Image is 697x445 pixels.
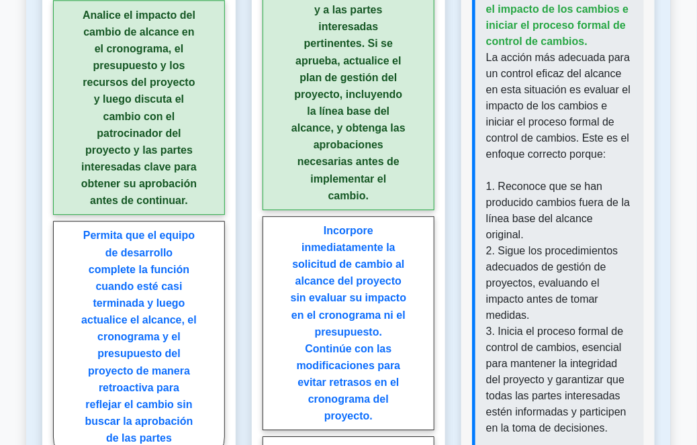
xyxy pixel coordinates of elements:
[486,326,626,434] font: 3. Inicia el proceso formal de control de cambios, esencial para mantener la integridad del proye...
[486,52,631,160] font: La acción más adecuada para un control eficaz del alcance en esta situación es evaluar el impacto...
[486,181,630,240] font: 1. Reconoce que se han producido cambios fuera de la línea base del alcance original.
[486,245,618,321] font: 2. Sigue los procedimientos adecuados de gestión de proyectos, evaluando el impacto antes de toma...
[81,9,197,207] font: Analice el impacto del cambio de alcance en el cronograma, el presupuesto y los recursos del proy...
[291,225,407,422] font: Incorpore inmediatamente la solicitud de cambio al alcance del proyecto sin evaluar su impacto en...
